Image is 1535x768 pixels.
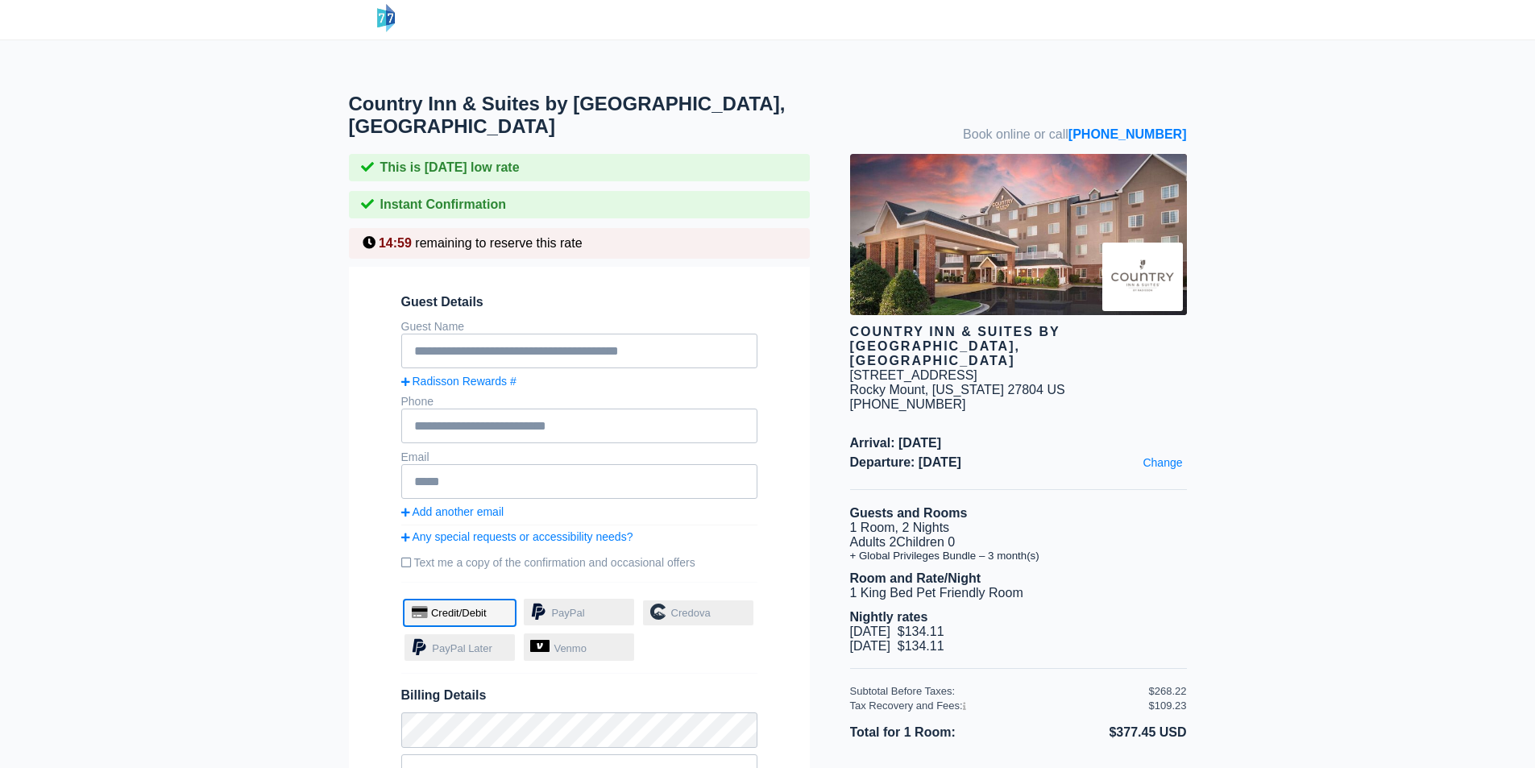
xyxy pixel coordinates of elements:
[1149,685,1187,697] div: $268.22
[1007,383,1043,396] span: 27804
[850,586,1187,600] li: 1 King Bed Pet Friendly Room
[401,550,757,575] label: Text me a copy of the confirmation and occasional offers
[379,236,412,250] span: 14:59
[850,722,1018,743] li: Total for 1 Room:
[401,688,757,703] span: Billing Details
[1139,452,1186,473] a: Change
[1102,243,1183,311] img: Brand logo for Country Inn & Suites by Radisson Rocky Mount, NC
[1018,722,1187,743] li: $377.45 USD
[401,530,757,543] a: Any special requests or accessibility needs?
[1149,700,1187,712] div: $109.23
[850,625,944,638] span: [DATE] $134.11
[551,607,584,619] span: PayPal
[530,640,550,652] img: venmo-logo.svg
[401,295,757,309] span: Guest Details
[850,325,1187,368] div: Country Inn & Suites by [GEOGRAPHIC_DATA], [GEOGRAPHIC_DATA]
[963,127,1186,142] span: Book online or call
[850,455,1187,470] span: Departure: [DATE]
[850,154,1187,315] img: hotel image
[349,191,810,218] div: Instant Confirmation
[850,550,1187,562] li: + Global Privileges Bundle – 3 month(s)
[850,506,968,520] b: Guests and Rooms
[401,450,429,463] label: Email
[932,383,1004,396] span: [US_STATE]
[349,154,810,181] div: This is [DATE] low rate
[401,375,757,388] a: Radisson Rewards #
[401,505,757,518] a: Add another email
[349,93,850,138] h1: Country Inn & Suites by [GEOGRAPHIC_DATA], [GEOGRAPHIC_DATA]
[850,610,928,624] b: Nightly rates
[671,607,711,619] span: Credova
[896,535,955,549] span: Children 0
[850,535,1187,550] li: Adults 2
[432,642,492,654] span: PayPal Later
[431,607,487,619] span: Credit/Debit
[850,685,1149,697] div: Subtotal Before Taxes:
[1068,127,1187,141] a: [PHONE_NUMBER]
[850,397,1187,412] div: [PHONE_NUMBER]
[401,320,465,333] label: Guest Name
[850,571,981,585] b: Room and Rate/Night
[415,236,582,250] span: remaining to reserve this rate
[377,4,395,32] img: logo-header-small.png
[850,383,929,396] span: Rocky Mount,
[850,521,1187,535] li: 1 Room, 2 Nights
[850,436,1187,450] span: Arrival: [DATE]
[850,368,977,383] div: [STREET_ADDRESS]
[850,700,1149,712] div: Tax Recovery and Fees:
[1047,383,1064,396] span: US
[554,642,586,654] span: Venmo
[401,395,434,408] label: Phone
[850,639,944,653] span: [DATE] $134.11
